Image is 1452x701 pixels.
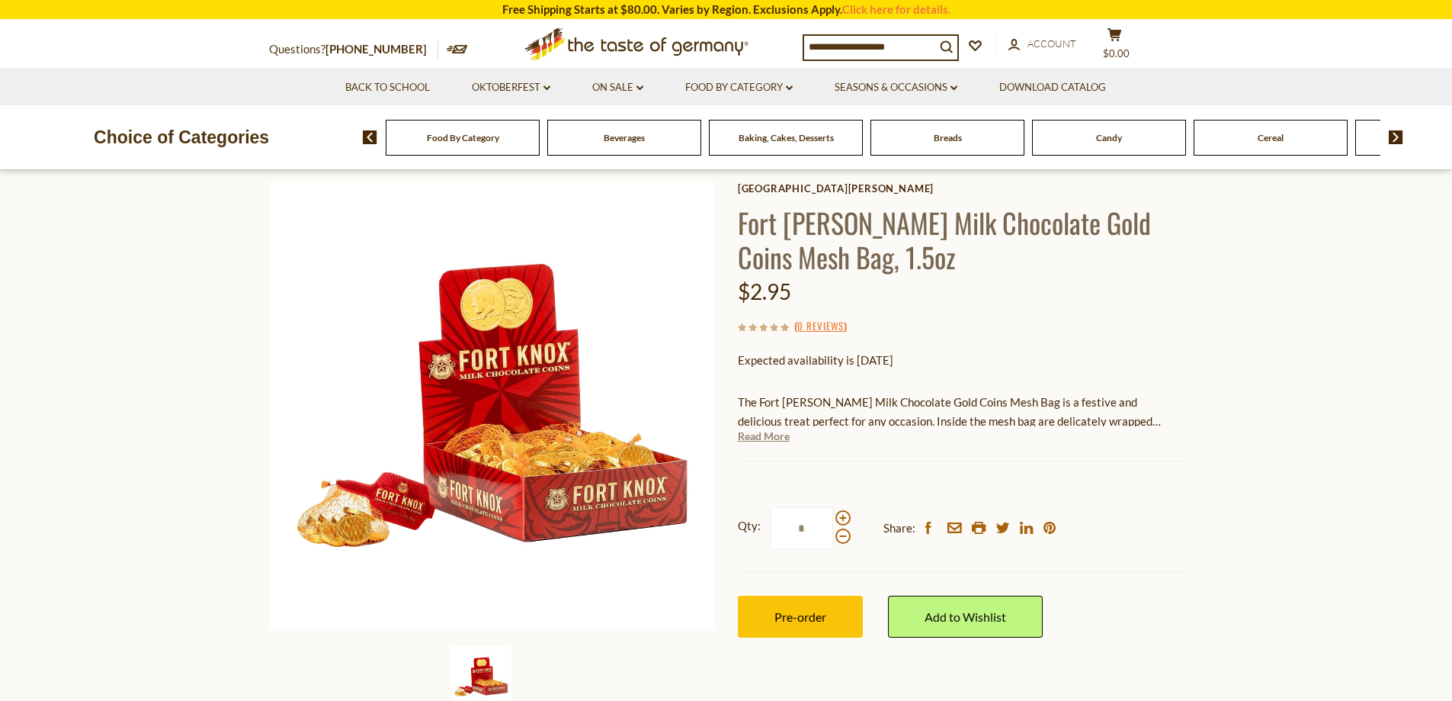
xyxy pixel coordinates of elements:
span: Account [1027,37,1076,50]
span: Pre-order [774,609,826,624]
a: Beverages [604,132,645,143]
a: Candy [1096,132,1122,143]
span: ( ) [794,318,847,333]
a: Food By Category [427,132,499,143]
img: Fort Knox Milk Chocolate Gold Coins Mesh Bag [269,182,715,629]
a: Cereal [1258,132,1284,143]
a: 0 Reviews [797,318,844,335]
strong: Qty: [738,516,761,535]
a: Seasons & Occasions [835,79,957,96]
a: Oktoberfest [472,79,550,96]
a: [GEOGRAPHIC_DATA][PERSON_NAME] [738,182,1184,195]
a: Account [1008,36,1076,53]
p: The Fort [PERSON_NAME] Milk Chocolate Gold Coins Mesh Bag is a festive and delicious treat perfec... [738,393,1184,431]
a: Back to School [345,79,430,96]
a: [PHONE_NUMBER] [325,42,427,56]
a: On Sale [592,79,643,96]
a: Food By Category [685,79,793,96]
p: Questions? [269,40,438,59]
p: Expected availability is [DATE] [738,351,1184,370]
span: Share: [883,519,915,538]
img: next arrow [1389,130,1403,144]
input: Qty: [771,507,833,549]
a: Read More [738,429,790,444]
h1: Fort [PERSON_NAME] Milk Chocolate Gold Coins Mesh Bag, 1.5oz [738,205,1184,274]
button: $0.00 [1092,27,1138,66]
img: previous arrow [363,130,377,144]
a: Baking, Cakes, Desserts [739,132,834,143]
button: Pre-order [738,596,863,638]
a: Click here for details. [842,2,950,16]
span: $0.00 [1103,47,1130,59]
a: Add to Wishlist [888,596,1043,638]
a: Download Catalog [999,79,1106,96]
a: Breads [934,132,962,143]
span: $2.95 [738,278,791,304]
